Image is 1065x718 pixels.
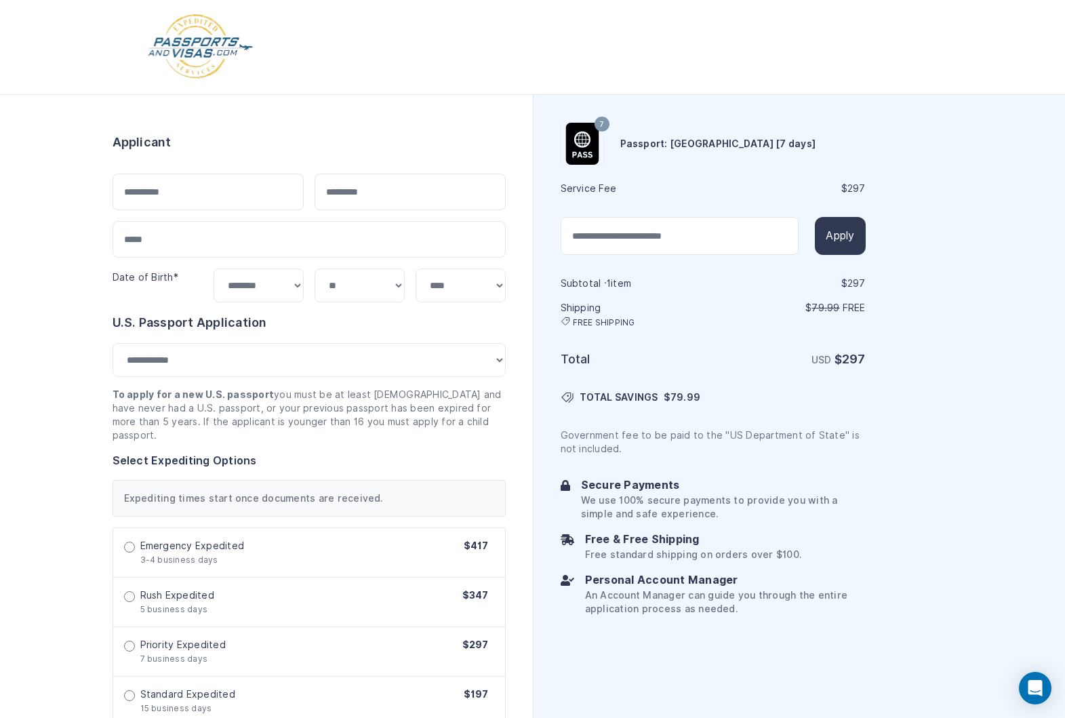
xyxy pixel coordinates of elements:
[140,589,214,602] span: Rush Expedited
[561,350,712,369] h6: Total
[113,272,178,283] label: Date of Birth*
[113,133,172,152] h6: Applicant
[664,391,700,404] span: $
[573,317,635,328] span: FREE SHIPPING
[581,477,866,494] h6: Secure Payments
[715,277,866,290] div: $
[847,278,866,289] span: 297
[715,182,866,195] div: $
[847,183,866,194] span: 297
[670,392,700,403] span: 79.99
[607,278,611,289] span: 1
[715,301,866,315] p: $
[811,302,839,313] span: 79.99
[140,555,218,565] span: 3-4 business days
[462,639,489,650] span: $297
[585,548,801,561] p: Free standard shipping on orders over $100.
[113,313,506,332] h6: U.S. Passport Application
[146,14,254,81] img: Logo
[580,391,658,404] span: TOTAL SAVINGS
[843,302,866,313] span: Free
[140,703,212,713] span: 15 business days
[113,453,506,469] h6: Select Expediting Options
[561,301,712,328] h6: Shipping
[815,217,865,255] button: Apply
[620,137,816,151] h6: Passport: [GEOGRAPHIC_DATA] [7 days]
[464,689,489,700] span: $197
[842,352,866,366] span: 297
[140,654,208,664] span: 7 business days
[585,532,801,548] h6: Free & Free Shipping
[464,540,489,551] span: $417
[585,572,866,589] h6: Personal Account Manager
[113,480,506,517] div: Expediting times start once documents are received.
[462,590,489,601] span: $347
[140,604,208,614] span: 5 business days
[1019,672,1051,704] div: Open Intercom Messenger
[585,589,866,616] p: An Account Manager can guide you through the entire application process as needed.
[561,277,712,290] h6: Subtotal · item
[561,182,712,195] h6: Service Fee
[140,539,245,553] span: Emergency Expedited
[140,638,226,652] span: Priority Expedited
[811,355,832,365] span: USD
[581,494,866,521] p: We use 100% secure payments to provide you with a simple and safe experience.
[561,428,866,456] p: Government fee to be paid to the "US Department of State" is not included.
[599,116,604,134] span: 7
[835,352,866,366] strong: $
[113,389,275,400] strong: To apply for a new U.S. passport
[140,687,235,701] span: Standard Expedited
[561,123,603,165] img: Product Name
[113,388,506,442] p: you must be at least [DEMOGRAPHIC_DATA] and have never had a U.S. passport, or your previous pass...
